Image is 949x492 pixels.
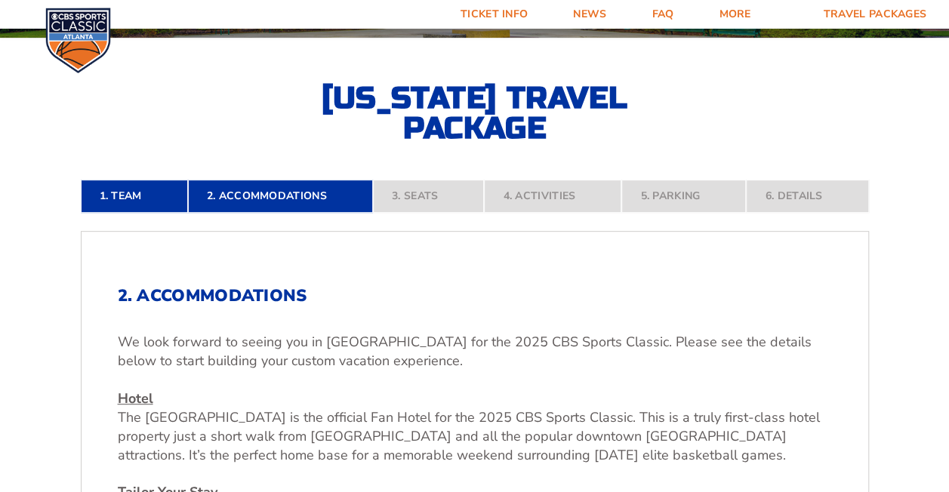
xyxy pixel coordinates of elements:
p: We look forward to seeing you in [GEOGRAPHIC_DATA] for the 2025 CBS Sports Classic. Please see th... [118,333,832,371]
h2: 2. Accommodations [118,286,832,306]
p: The [GEOGRAPHIC_DATA] is the official Fan Hotel for the 2025 CBS Sports Classic. This is a truly ... [118,389,832,466]
a: 1. Team [81,180,188,213]
u: Hotel [118,389,153,407]
h2: [US_STATE] Travel Package [309,83,641,143]
img: CBS Sports Classic [45,8,111,73]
